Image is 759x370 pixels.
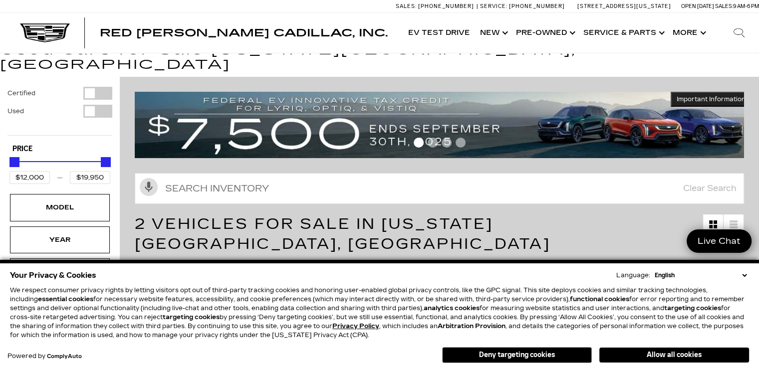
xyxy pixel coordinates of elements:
[511,13,578,53] a: Pre-Owned
[9,154,110,184] div: Price
[677,95,746,103] span: Important Information
[396,3,417,9] span: Sales:
[693,235,746,247] span: Live Chat
[135,215,550,253] span: 2 Vehicles for Sale in [US_STATE][GEOGRAPHIC_DATA], [GEOGRAPHIC_DATA]
[414,138,424,148] span: Go to slide 1
[20,23,70,42] img: Cadillac Dark Logo with Cadillac White Text
[140,178,158,196] svg: Click to toggle on voice search
[442,347,592,363] button: Deny targeting cookies
[47,354,82,360] a: ComplyAuto
[9,171,50,184] input: Minimum
[163,314,220,321] strong: targeting cookies
[396,3,477,9] a: Sales: [PHONE_NUMBER]
[664,305,721,312] strong: targeting cookies
[10,268,96,282] span: Your Privacy & Cookies
[12,145,107,154] h5: Price
[135,173,744,204] input: Search Inventory
[578,13,668,53] a: Service & Parts
[703,214,723,234] a: Grid View
[403,13,475,53] a: EV Test Drive
[428,138,438,148] span: Go to slide 2
[101,157,111,167] div: Maximum Price
[577,3,671,9] a: [STREET_ADDRESS][US_STATE]
[475,13,511,53] a: New
[456,138,466,148] span: Go to slide 4
[509,3,565,9] span: [PHONE_NUMBER]
[10,286,749,340] p: We respect consumer privacy rights by letting visitors opt out of third-party tracking cookies an...
[599,348,749,363] button: Allow all cookies
[10,194,110,221] div: ModelModel
[9,157,19,167] div: Minimum Price
[38,296,93,303] strong: essential cookies
[733,3,759,9] span: 9 AM-6 PM
[442,138,452,148] span: Go to slide 3
[7,87,112,135] div: Filter by Vehicle Type
[35,234,85,245] div: Year
[100,28,388,38] a: Red [PERSON_NAME] Cadillac, Inc.
[671,92,752,107] button: Important Information
[418,3,474,9] span: [PHONE_NUMBER]
[438,323,506,330] strong: Arbitration Provision
[687,229,752,253] a: Live Chat
[715,3,733,9] span: Sales:
[135,92,752,158] img: vrp-tax-ending-august-version
[10,226,110,253] div: YearYear
[35,202,85,213] div: Model
[10,258,110,285] div: MakeMake
[100,27,388,39] span: Red [PERSON_NAME] Cadillac, Inc.
[681,3,714,9] span: Open [DATE]
[668,13,709,53] button: More
[332,323,379,330] u: Privacy Policy
[7,88,35,98] label: Certified
[477,3,567,9] a: Service: [PHONE_NUMBER]
[616,272,650,278] div: Language:
[719,13,759,53] div: Search
[424,305,480,312] strong: analytics cookies
[7,353,82,360] div: Powered by
[7,106,24,116] label: Used
[652,271,749,280] select: Language Select
[570,296,629,303] strong: functional cookies
[480,3,507,9] span: Service:
[70,171,110,184] input: Maximum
